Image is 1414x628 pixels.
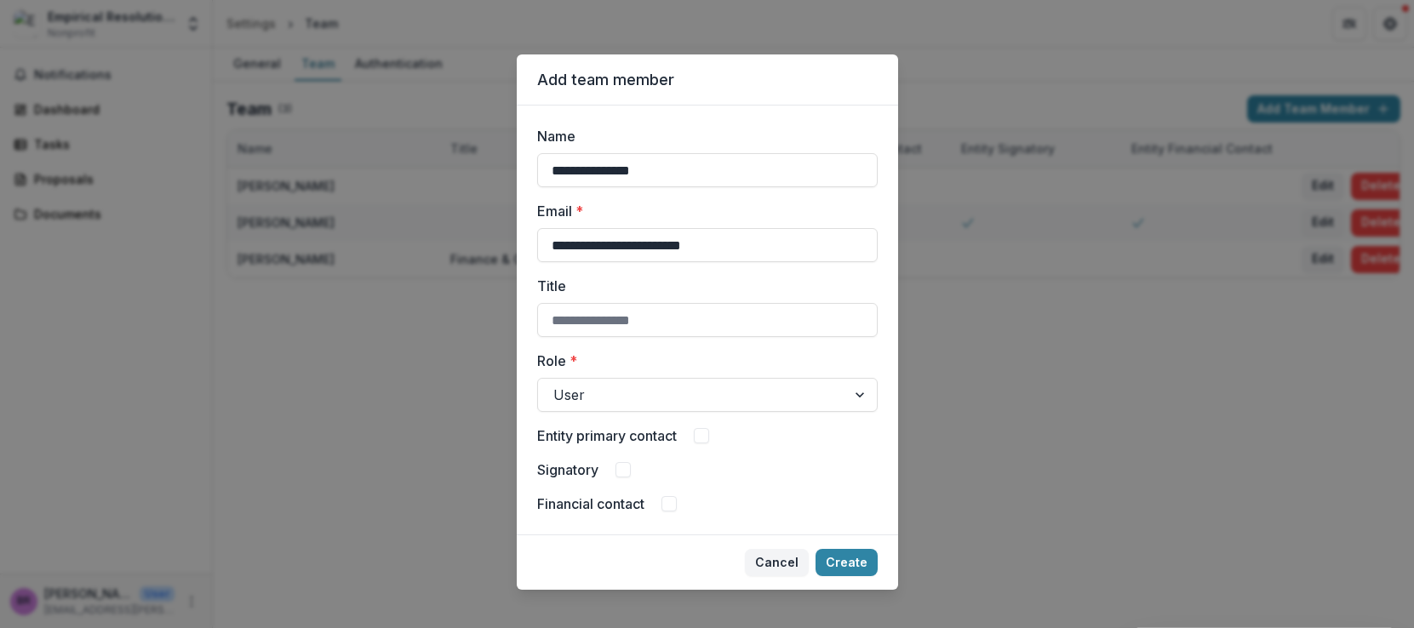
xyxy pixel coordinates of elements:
[537,126,867,146] label: Name
[517,54,898,106] header: Add team member
[745,549,809,576] button: Cancel
[537,351,867,371] label: Role
[537,460,598,480] label: Signatory
[537,201,867,221] label: Email
[537,494,644,514] label: Financial contact
[537,425,677,446] label: Entity primary contact
[816,549,878,576] button: Create
[537,276,867,296] label: Title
